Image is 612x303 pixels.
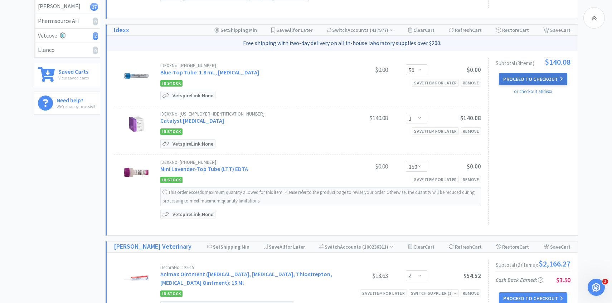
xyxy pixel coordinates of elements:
[463,272,481,280] span: $54.52
[496,25,529,35] div: Restore
[160,63,334,68] div: IDEXX No: [PHONE_NUMBER]
[160,187,481,206] div: This order exceeds maximum quantity allowed for this item. Please refer to the product page to re...
[93,18,98,25] i: 0
[496,260,570,268] div: Subtotal ( 27 item s ):
[58,74,89,81] p: View saved carts
[496,241,529,252] div: Restore
[207,241,249,252] div: Shipping Min
[160,128,183,135] span: In Stock
[334,114,388,122] div: $140.08
[319,241,394,252] div: Accounts
[114,25,129,35] a: Idexx
[449,25,482,35] div: Refresh
[499,73,567,85] button: Proceed to Checkout
[467,162,481,170] span: $0.00
[38,16,96,26] div: Pharmsource AH
[93,32,98,40] i: 2
[472,27,482,33] span: Cart
[160,290,183,297] span: In Stock
[561,244,570,250] span: Cart
[287,27,293,33] span: All
[171,210,215,219] p: Vetspire Link: None
[93,47,98,54] i: 0
[461,176,481,183] div: Remove
[34,14,100,29] a: Pharmsource AH0
[171,140,215,148] p: Vetspire Link: None
[124,265,149,290] img: 97374cc3d652448c9dc7c93be511b9d9_67574.jpeg
[461,79,481,87] div: Remove
[160,117,224,124] a: Catalyst [MEDICAL_DATA]
[214,25,257,35] div: Shipping Min
[34,63,100,86] a: Saved CartsView saved carts
[561,27,570,33] span: Cart
[539,260,570,268] span: $2,166.27
[449,241,482,252] div: Refresh
[110,39,575,48] p: Free shipping with two-day delivery on all in-house laboratory supplies over $200.
[276,27,312,33] span: Save for Later
[90,3,98,11] i: 27
[425,27,434,33] span: Cart
[360,289,407,297] div: Save item for later
[57,96,95,103] h6: Need help?
[34,43,100,57] a: Elanco0
[160,177,183,183] span: In Stock
[171,91,215,100] p: Vetspire Link: None
[220,27,228,33] span: Set
[269,244,305,250] span: Save for Later
[408,241,434,252] div: Clear
[519,27,529,33] span: Cart
[325,244,340,250] span: Switch
[114,241,191,252] a: [PERSON_NAME] Veterinary
[332,27,348,33] span: Switch
[213,244,220,250] span: Set
[160,160,334,165] div: IDEXX No: [PHONE_NUMBER]
[160,265,334,270] div: Dechra No: 122-15
[543,241,570,252] div: Save
[467,66,481,74] span: $0.00
[496,58,570,66] div: Subtotal ( 3 item s ):
[280,244,285,250] span: All
[124,63,149,88] img: f93cb31043364bcbbf23e09144254306_231351.png
[412,79,459,87] div: Save item for later
[472,244,482,250] span: Cart
[543,25,570,35] div: Save
[124,112,149,137] img: eadce3c4bff9436bbc3a4d3512573b92_821966.png
[460,114,481,122] span: $140.08
[57,103,95,110] p: We're happy to assist!
[38,45,96,55] div: Elanco
[461,127,481,135] div: Remove
[160,270,332,286] a: Animax Ointment ([MEDICAL_DATA], [MEDICAL_DATA], Thiostrepton, [MEDICAL_DATA] Ointment): 15 Ml
[519,244,529,250] span: Cart
[411,290,457,297] div: Switch Supplier ( 1 )
[334,162,388,171] div: $0.00
[334,272,388,280] div: $13.63
[496,277,543,283] span: Cash Back Earned :
[124,160,149,185] img: ddbfbefbcb2541eea7575fc5ea11d5d8_471541.png
[327,25,394,35] div: Accounts
[425,244,434,250] span: Cart
[545,58,570,66] span: $140.08
[412,176,459,183] div: Save item for later
[514,88,552,94] a: or checkout at Idexx
[556,276,570,284] span: $3.50
[34,29,100,43] a: Vetcove2
[160,69,259,76] a: Blue-Top Tube: 1.8 mL, [MEDICAL_DATA]
[408,25,434,35] div: Clear
[160,80,183,87] span: In Stock
[602,279,608,284] span: 3
[412,127,459,135] div: Save item for later
[38,31,96,40] div: Vetcove
[38,2,96,11] div: [PERSON_NAME]
[369,27,394,33] span: ( 417977 )
[588,279,605,296] iframe: Intercom live chat
[461,289,481,297] div: Remove
[160,112,334,116] div: IDEXX No: [US_EMPLOYER_IDENTIFICATION_NUMBER]
[361,244,394,250] span: ( 100236311 )
[160,165,248,172] a: Mini Lavender-Top Tube (LTT) EDTA
[334,65,388,74] div: $0.00
[58,67,89,74] h6: Saved Carts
